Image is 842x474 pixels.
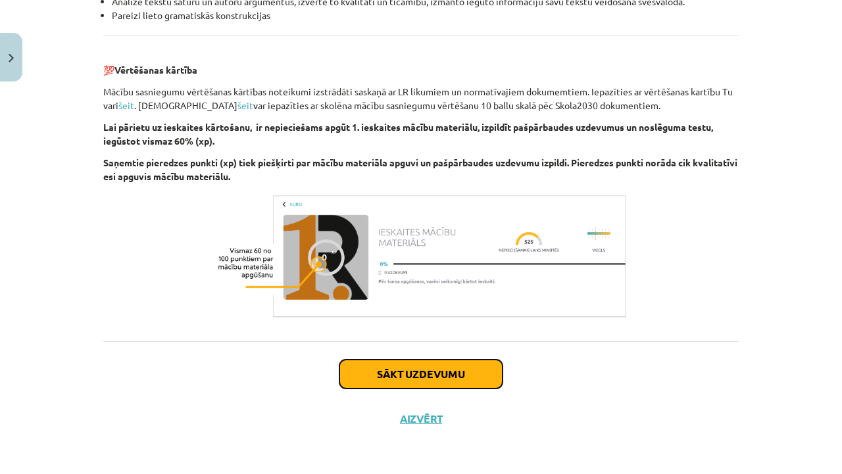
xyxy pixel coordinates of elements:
[103,85,739,112] p: Mācību sasniegumu vērtēšanas kārtības noteikumi izstrādāti saskaņā ar LR likumiem un normatīvajie...
[237,99,253,111] a: šeit
[396,412,446,425] button: Aizvērt
[9,54,14,62] img: icon-close-lesson-0947bae3869378f0d4975bcd49f059093ad1ed9edebbc8119c70593378902aed.svg
[114,64,197,76] b: Vērtēšanas kārtība
[112,9,739,22] li: Pareizi lieto gramatiskās konstrukcijas
[103,49,739,77] p: 💯
[339,360,503,389] button: Sākt uzdevumu
[103,121,713,147] b: Lai pārietu uz ieskaites kārtošanu, ir nepieciešams apgūt 1. ieskaites mācību materiālu, izpildīt...
[118,99,134,111] a: šeit
[103,156,737,182] b: Saņemtie pieredzes punkti (xp) tiek piešķirti par mācību materiāla apguvi un pašpārbaudes uzdevum...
